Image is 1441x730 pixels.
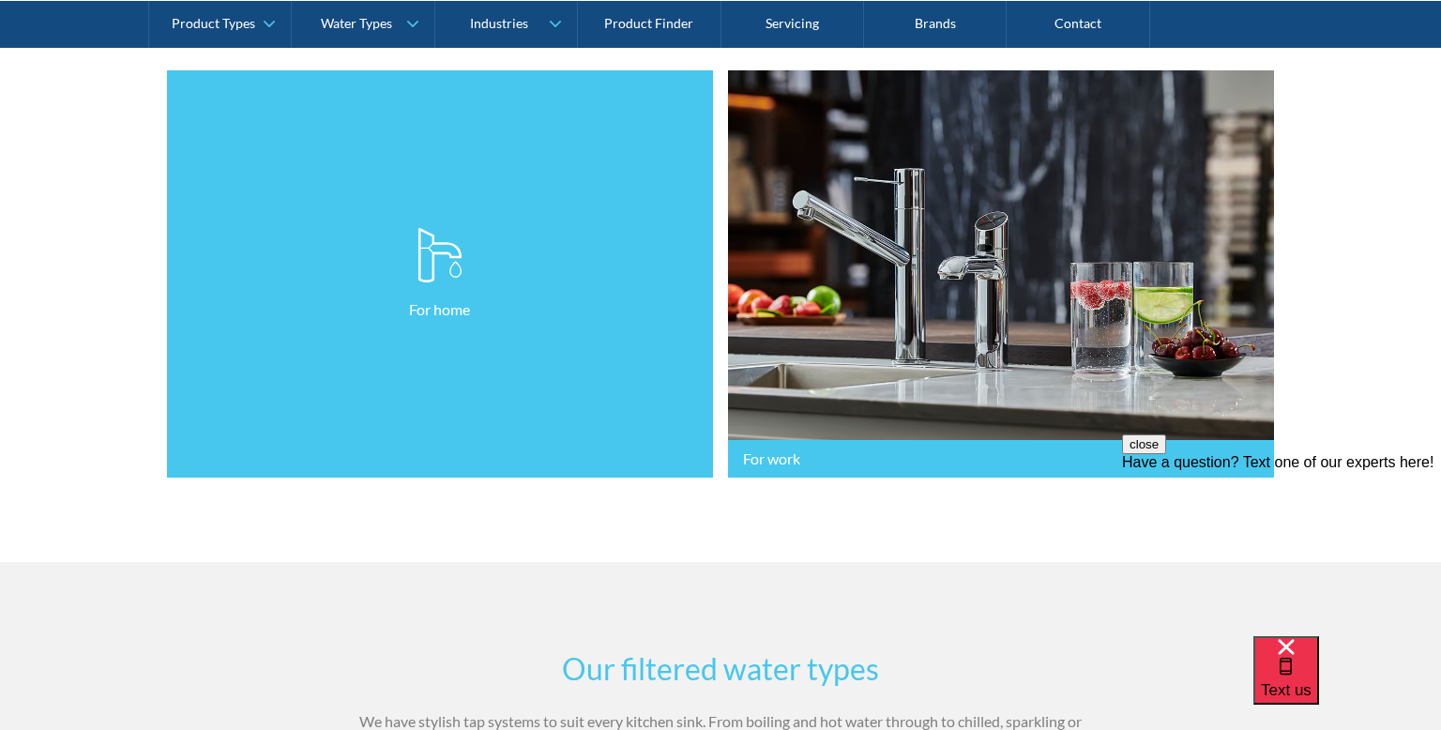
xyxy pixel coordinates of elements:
p: For home [409,298,470,321]
iframe: podium webchat widget prompt [1122,434,1441,660]
a: For home [167,70,713,479]
div: Water Types [321,15,392,31]
h2: Our filtered water types [355,646,1086,692]
iframe: podium webchat widget bubble [1253,636,1441,730]
div: Product Types [172,15,255,31]
div: Industries [470,15,528,31]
